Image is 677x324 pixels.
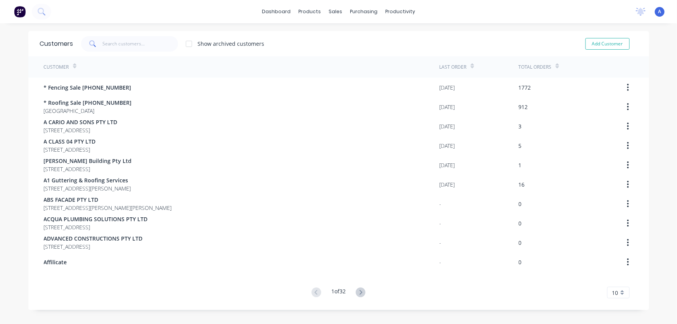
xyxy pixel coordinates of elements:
span: A CLASS 04 PTY LTD [44,137,96,146]
span: [STREET_ADDRESS] [44,223,148,231]
button: Add Customer [585,38,630,50]
span: [STREET_ADDRESS] [44,243,143,251]
div: 0 [519,200,522,208]
div: productivity [381,6,419,17]
div: purchasing [346,6,381,17]
span: [STREET_ADDRESS] [44,126,118,134]
div: Customers [40,39,73,49]
div: Total Orders [519,64,552,71]
span: A CARIO AND SONS PTY LTD [44,118,118,126]
div: products [294,6,325,17]
span: * Fencing Sale [PHONE_NUMBER] [44,83,132,92]
div: - [440,219,442,227]
img: Factory [14,6,26,17]
div: Customer [44,64,69,71]
div: 5 [519,142,522,150]
div: - [440,239,442,247]
div: sales [325,6,346,17]
div: 16 [519,180,525,189]
div: [DATE] [440,161,455,169]
div: - [440,200,442,208]
div: [DATE] [440,142,455,150]
div: - [440,258,442,266]
div: Show archived customers [198,40,265,48]
div: 0 [519,219,522,227]
span: [STREET_ADDRESS][PERSON_NAME] [44,184,131,192]
span: [GEOGRAPHIC_DATA] [44,107,132,115]
span: ACQUA PLUMBING SOLUTIONS PTY LTD [44,215,148,223]
div: 912 [519,103,528,111]
span: Affilicate [44,258,67,266]
div: [DATE] [440,103,455,111]
div: 1772 [519,83,531,92]
span: ADVANCED CONSTRUCTIONS PTY LTD [44,234,143,243]
span: [PERSON_NAME] Building Pty Ltd [44,157,132,165]
span: A1 Guttering & Roofing Services [44,176,131,184]
input: Search customers... [102,36,178,52]
div: [DATE] [440,180,455,189]
div: Last Order [440,64,467,71]
a: dashboard [258,6,294,17]
span: * Roofing Sale [PHONE_NUMBER] [44,99,132,107]
div: [DATE] [440,122,455,130]
span: ABS FACADE PTY LTD [44,196,172,204]
div: 1 of 32 [331,287,346,298]
div: 0 [519,239,522,247]
div: 1 [519,161,522,169]
span: [STREET_ADDRESS][PERSON_NAME][PERSON_NAME] [44,204,172,212]
div: [DATE] [440,83,455,92]
span: [STREET_ADDRESS] [44,146,96,154]
span: [STREET_ADDRESS] [44,165,132,173]
span: A [658,8,661,15]
div: 3 [519,122,522,130]
div: 0 [519,258,522,266]
span: 10 [612,289,618,297]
